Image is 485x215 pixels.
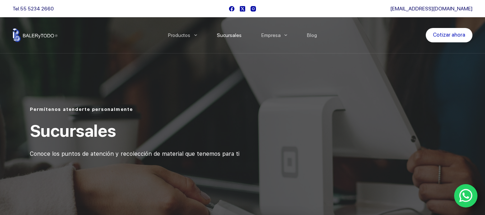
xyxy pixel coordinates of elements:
a: WhatsApp [454,184,478,208]
span: Conoce los puntos de atención y recolección de material que tenemos para ti [30,150,239,157]
a: 55 5234 2660 [20,6,54,11]
a: X (Twitter) [240,6,245,11]
span: Permítenos atenderte personalmente [30,107,133,112]
nav: Menu Principal [158,17,327,53]
img: Balerytodo [13,28,57,42]
span: Tel. [13,6,54,11]
a: [EMAIL_ADDRESS][DOMAIN_NAME] [390,6,472,11]
span: Sucursales [30,121,116,141]
a: Cotizar ahora [426,28,472,42]
a: Instagram [251,6,256,11]
a: Facebook [229,6,234,11]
